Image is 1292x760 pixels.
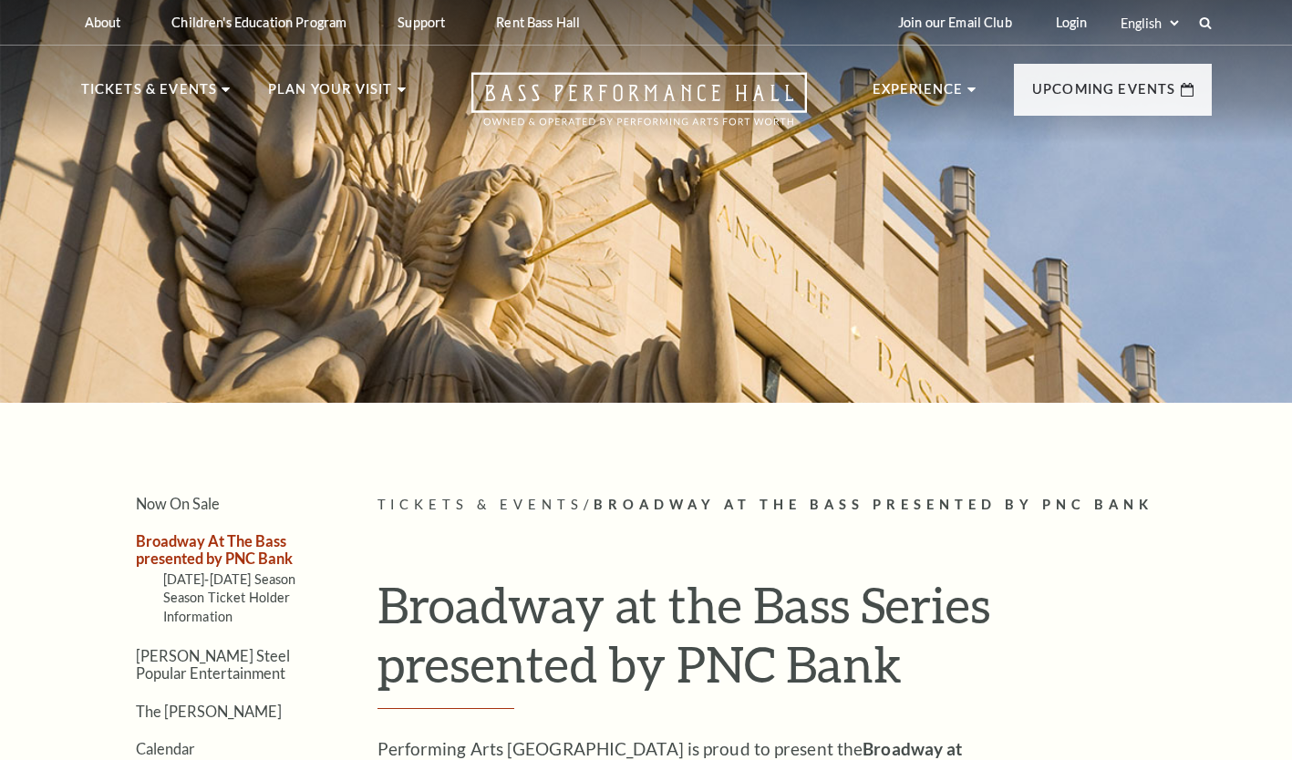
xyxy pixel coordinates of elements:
a: Calendar [136,740,195,757]
p: About [85,15,121,30]
p: Children's Education Program [171,15,346,30]
h1: Broadway at the Bass Series presented by PNC Bank [377,575,1212,709]
p: Tickets & Events [81,78,218,111]
p: / [377,494,1212,517]
p: Upcoming Events [1032,78,1176,111]
select: Select: [1117,15,1182,32]
a: The [PERSON_NAME] [136,703,282,720]
a: Broadway At The Bass presented by PNC Bank [136,532,293,567]
span: Broadway At The Bass presented by PNC Bank [594,497,1153,512]
p: Experience [873,78,964,111]
p: Rent Bass Hall [496,15,580,30]
a: [DATE]-[DATE] Season [163,571,296,587]
a: Now On Sale [136,495,220,512]
a: [PERSON_NAME] Steel Popular Entertainment [136,647,290,682]
a: Season Ticket Holder Information [163,590,291,623]
p: Plan Your Visit [268,78,393,111]
p: Support [398,15,445,30]
span: Tickets & Events [377,497,584,512]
